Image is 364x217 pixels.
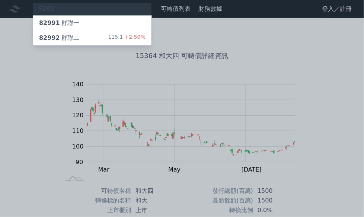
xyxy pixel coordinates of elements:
[108,33,146,42] div: 115.1
[39,34,60,41] span: 82992
[33,31,151,45] a: 82992群聯二 115.1+2.50%
[33,16,151,31] a: 82991群聯一
[39,33,79,42] div: 群聯二
[39,19,79,28] div: 群聯一
[123,34,146,40] span: +2.50%
[39,19,60,26] span: 82991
